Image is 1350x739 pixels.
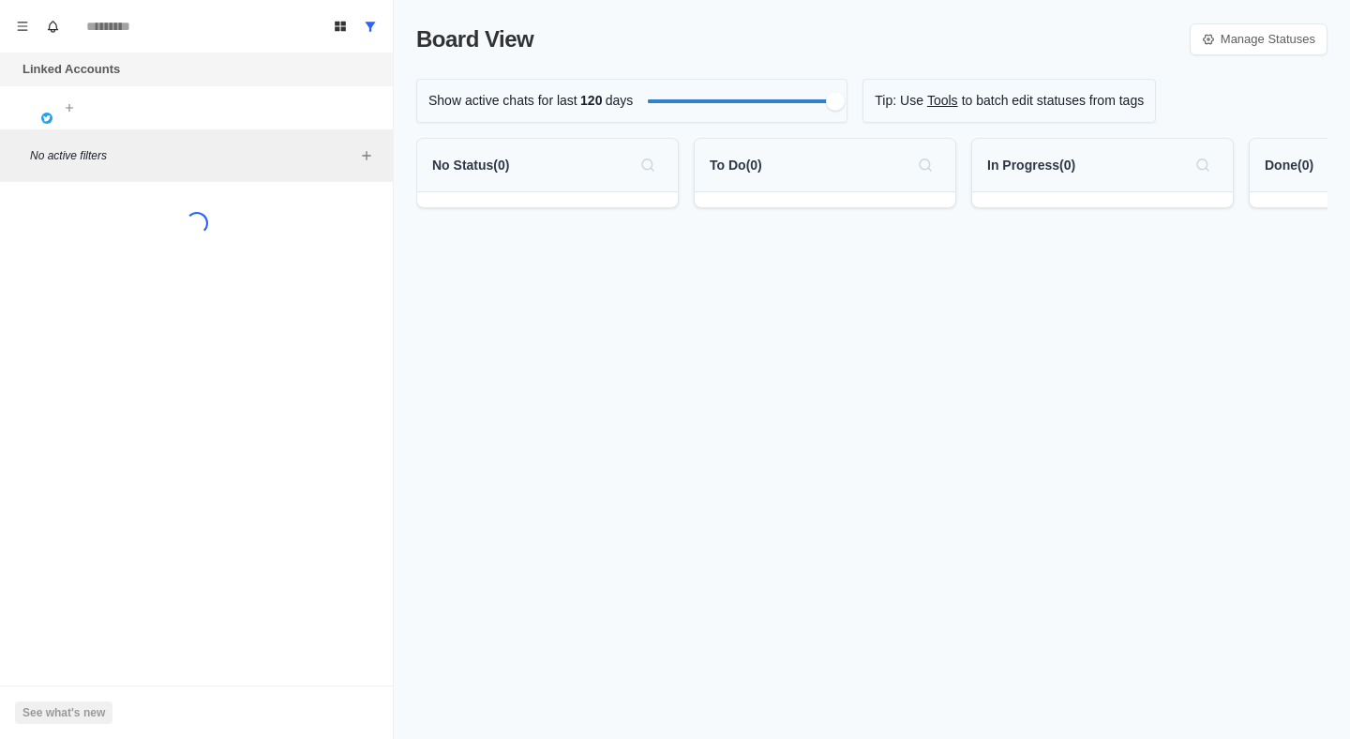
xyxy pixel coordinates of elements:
p: to batch edit statuses from tags [962,91,1145,111]
button: Add filters [355,144,378,167]
p: Done ( 0 ) [1265,156,1313,175]
img: picture [41,113,52,124]
button: Search [1188,150,1218,180]
button: Board View [325,11,355,41]
div: Filter by activity days [826,92,845,111]
a: Tools [927,91,958,111]
p: In Progress ( 0 ) [987,156,1075,175]
p: Linked Accounts [22,60,120,79]
p: Board View [416,23,533,56]
p: No active filters [30,147,355,164]
button: Notifications [37,11,67,41]
button: Add account [58,97,81,119]
p: Show active chats for last [428,91,577,111]
button: Search [633,150,663,180]
button: Search [910,150,940,180]
p: Tip: Use [875,91,923,111]
a: Manage Statuses [1190,23,1327,55]
p: days [606,91,634,111]
p: No Status ( 0 ) [432,156,509,175]
button: Menu [7,11,37,41]
button: See what's new [15,701,112,724]
button: Show all conversations [355,11,385,41]
p: To Do ( 0 ) [710,156,762,175]
span: 120 [577,91,606,111]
